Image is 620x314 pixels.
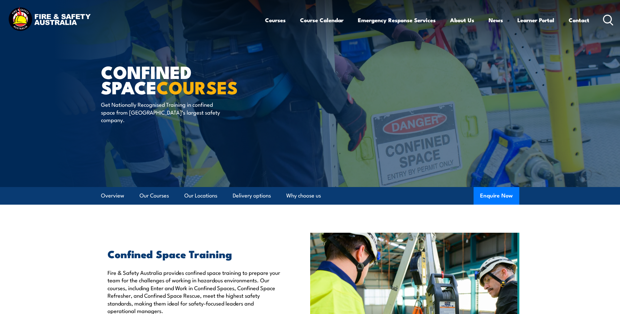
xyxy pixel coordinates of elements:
a: Our Locations [184,187,217,204]
a: About Us [450,11,474,29]
strong: COURSES [157,73,238,100]
a: Why choose us [286,187,321,204]
a: Overview [101,187,124,204]
button: Enquire Now [474,187,519,205]
a: Contact [569,11,589,29]
h1: Confined Space [101,64,262,94]
a: Courses [265,11,286,29]
a: Course Calendar [300,11,344,29]
a: News [489,11,503,29]
a: Our Courses [140,187,169,204]
h2: Confined Space Training [108,249,280,258]
a: Learner Portal [517,11,554,29]
a: Delivery options [233,187,271,204]
p: Get Nationally Recognised Training in confined space from [GEOGRAPHIC_DATA]’s largest safety comp... [101,101,220,123]
a: Emergency Response Services [358,11,436,29]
